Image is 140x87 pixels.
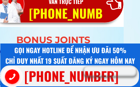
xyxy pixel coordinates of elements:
[24,65,132,86] h3: [PHONE_NUMBER]
[16,34,90,45] span: BONUS JOINTS
[27,3,105,43] h3: [PHONE_NUMBER]
[4,45,136,66] div: GỌI NGAY HOTLINE ĐỂ NHẬN ƯU ĐÃI 50% CHỈ DUY NHẤT 19 SUẤT ĐĂNG KÝ NGAY HÔM NAY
